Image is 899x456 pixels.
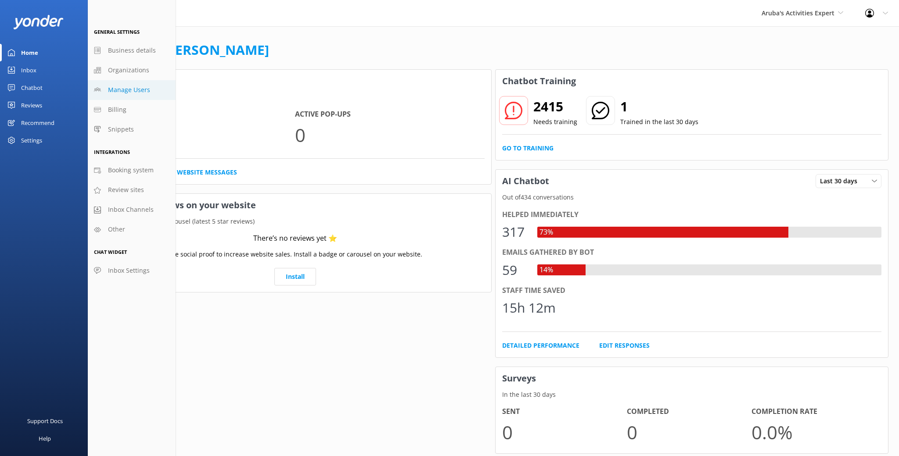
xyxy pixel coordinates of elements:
h1: Welcome, [98,39,269,61]
a: Inbox Channels [88,200,176,220]
span: Other [108,224,125,234]
h3: Surveys [496,367,888,390]
span: Aruba's Activities Expert [762,9,834,17]
div: Recommend [21,114,54,132]
div: Chatbot [21,79,43,96]
a: Billing [88,100,176,120]
div: Reviews [21,96,42,114]
h4: Sent [502,406,627,417]
div: 59 [502,260,529,281]
a: Booking system [88,160,176,180]
span: Last 30 days [820,176,863,186]
a: Snippets [88,120,176,139]
h3: AI Chatbot [496,170,556,192]
a: Detailed Performance [502,341,579,350]
p: Trained in the last 30 days [620,117,698,127]
span: Review sites [108,185,144,195]
div: 73% [537,227,555,238]
div: 14% [537,264,555,276]
a: Other [88,220,176,239]
p: Use social proof to increase website sales. Install a badge or carousel on your website. [168,249,422,259]
p: In the last 30 days [496,390,888,399]
p: 0.0 % [752,417,876,447]
h4: Active Pop-ups [295,109,485,120]
p: Your current review carousel (latest 5 star reviews) [99,217,491,226]
a: Edit Responses [599,341,650,350]
div: 317 [502,221,529,242]
h3: Showcase reviews on your website [99,194,491,217]
h2: 2415 [533,96,577,117]
span: Booking system [108,165,154,175]
a: Website Messages [177,167,237,177]
h4: Completed [627,406,752,417]
a: Install [274,268,316,285]
img: yonder-white-logo.png [13,15,64,29]
h4: Conversations [105,109,295,120]
h4: Completion Rate [752,406,876,417]
div: Emails gathered by bot [502,247,881,258]
span: Integrations [94,149,130,155]
p: Needs training [533,117,577,127]
span: Inbox Channels [108,205,154,214]
p: 434 [105,120,295,150]
a: Inbox Settings [88,261,176,281]
div: Inbox [21,61,36,79]
span: Billing [108,105,126,114]
span: Manage Users [108,85,150,95]
div: Staff time saved [502,285,881,296]
a: Go to Training [502,143,554,153]
h3: Chatbot Training [496,70,583,93]
a: Organizations [88,61,176,80]
p: 0 [627,417,752,447]
div: Help [39,430,51,447]
a: Review sites [88,180,176,200]
a: Business details [88,41,176,61]
div: Settings [21,132,42,149]
p: 0 [295,120,485,150]
p: In the last 30 days [99,93,491,102]
span: Organizations [108,65,149,75]
a: Manage Users [88,80,176,100]
div: 15h 12m [502,297,556,318]
p: 0 [502,417,627,447]
span: Inbox Settings [108,266,150,275]
div: Home [21,44,38,61]
p: Out of 434 conversations [496,192,888,202]
h2: 1 [620,96,698,117]
div: Helped immediately [502,209,881,221]
span: Chat Widget [94,249,127,255]
div: Support Docs [27,412,63,430]
div: There’s no reviews yet ⭐ [253,233,337,244]
span: Snippets [108,125,134,134]
span: General Settings [94,28,140,35]
h3: Website Chat [99,70,491,93]
a: [PERSON_NAME] [162,41,269,59]
span: Business details [108,46,156,55]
